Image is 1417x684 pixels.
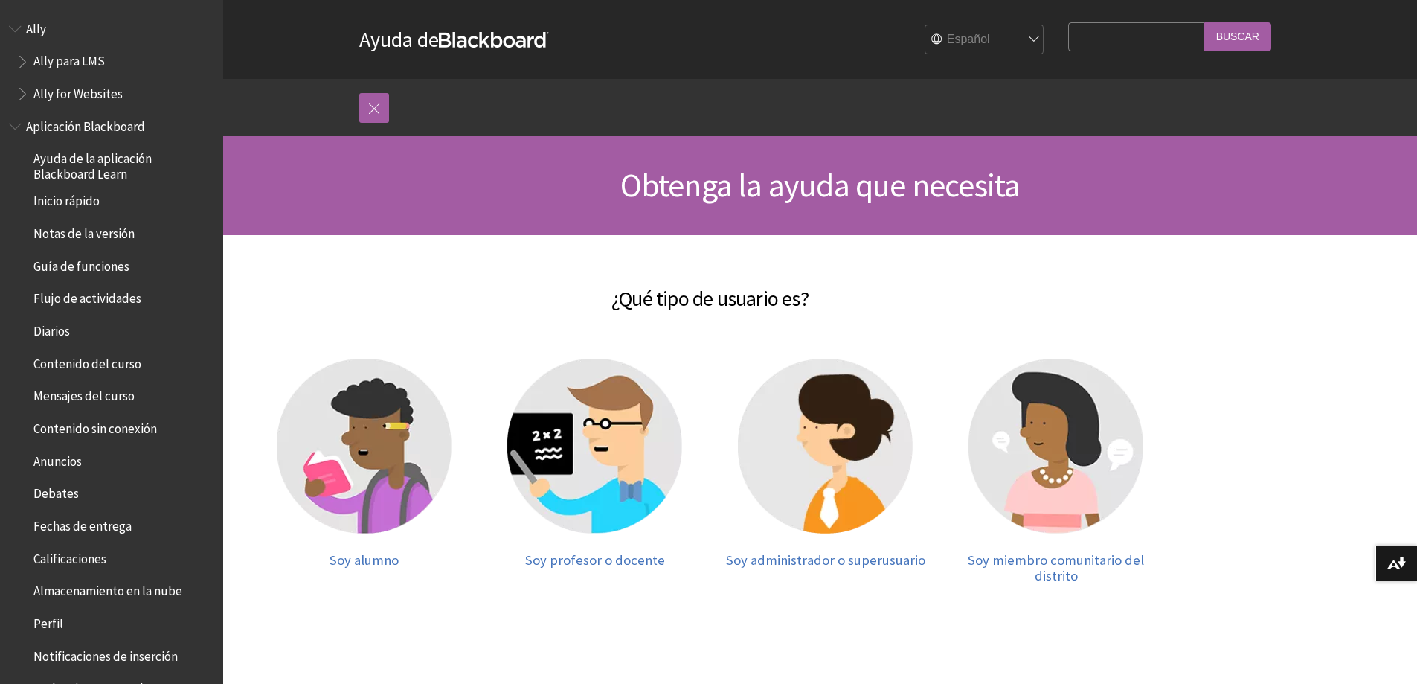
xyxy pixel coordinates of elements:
[33,611,63,631] span: Perfil
[33,221,135,241] span: Notas de la versión
[33,81,123,101] span: Ally for Websites
[33,319,70,339] span: Diarios
[33,189,100,209] span: Inicio rápido
[925,25,1044,55] select: Site Language Selector
[33,254,129,274] span: Guía de funciones
[33,644,178,664] span: Notificaciones de inserción
[26,114,145,134] span: Aplicación Blackboard
[33,351,141,371] span: Contenido del curso
[264,359,465,584] a: Alumno Soy alumno
[33,579,182,599] span: Almacenamiento en la nube
[726,552,925,569] span: Soy administrador o superusuario
[33,287,141,307] span: Flujo de actividades
[33,514,132,534] span: Fechas de entrega
[249,265,1172,314] h2: ¿Qué tipo de usuario es?
[33,147,213,182] span: Ayuda de la aplicación Blackboard Learn
[495,359,695,584] a: Profesor Soy profesor o docente
[968,552,1144,585] span: Soy miembro comunitario del distrito
[330,552,399,569] span: Soy alumno
[725,359,926,584] a: Administrador Soy administrador o superusuario
[956,359,1157,584] a: Miembro comunitario Soy miembro comunitario del distrito
[33,449,82,469] span: Anuncios
[439,32,549,48] strong: Blackboard
[359,26,549,53] a: Ayuda deBlackboard
[33,384,135,404] span: Mensajes del curso
[620,164,1021,205] span: Obtenga la ayuda que necesita
[525,552,665,569] span: Soy profesor o docente
[1204,22,1271,51] input: Buscar
[277,359,452,534] img: Alumno
[9,16,214,106] nav: Book outline for Anthology Ally Help
[26,16,46,36] span: Ally
[507,359,682,534] img: Profesor
[33,546,106,566] span: Calificaciones
[33,49,105,69] span: Ally para LMS
[33,482,79,502] span: Debates
[738,359,913,534] img: Administrador
[33,416,157,436] span: Contenido sin conexión
[968,359,1143,534] img: Miembro comunitario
